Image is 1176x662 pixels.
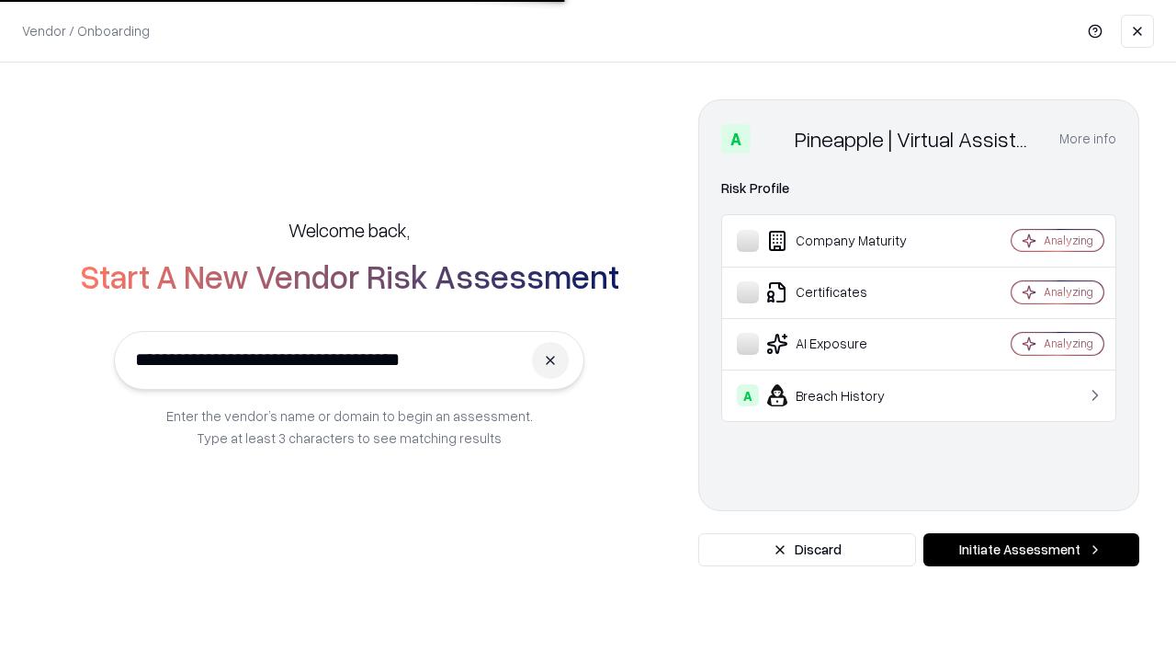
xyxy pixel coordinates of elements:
[923,533,1139,566] button: Initiate Assessment
[166,405,533,449] p: Enter the vendor’s name or domain to begin an assessment. Type at least 3 characters to see match...
[1044,284,1093,300] div: Analyzing
[80,257,619,294] h2: Start A New Vendor Risk Assessment
[1044,336,1093,351] div: Analyzing
[22,21,150,40] p: Vendor / Onboarding
[288,217,410,243] h5: Welcome back,
[758,124,787,154] img: Pineapple | Virtual Assistant Agency
[1044,233,1093,248] div: Analyzing
[721,124,751,154] div: A
[737,281,956,303] div: Certificates
[737,384,759,406] div: A
[795,124,1037,154] div: Pineapple | Virtual Assistant Agency
[698,533,916,566] button: Discard
[737,384,956,406] div: Breach History
[737,230,956,252] div: Company Maturity
[721,177,1116,200] div: Risk Profile
[737,333,956,355] div: AI Exposure
[1059,122,1116,155] button: More info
